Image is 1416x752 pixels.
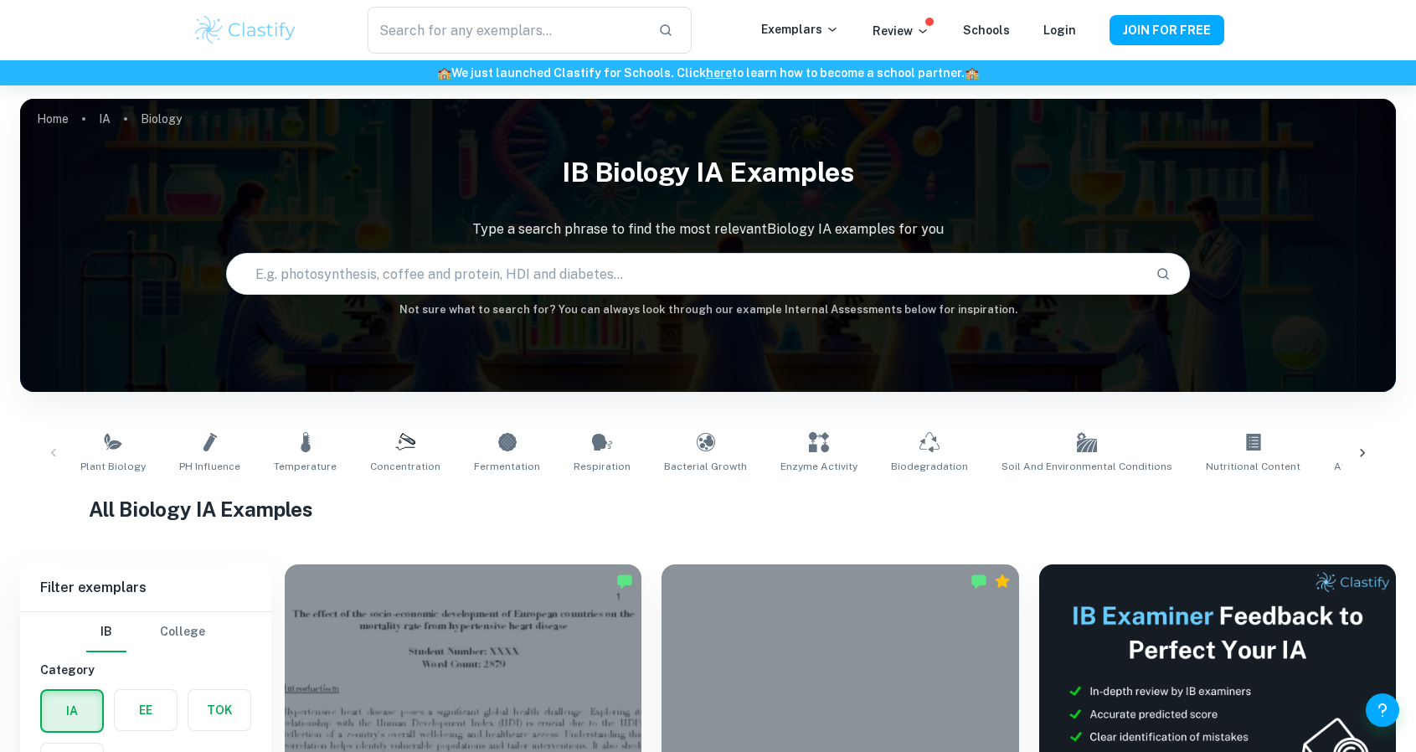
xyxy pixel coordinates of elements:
button: IB [86,612,126,652]
span: Plant Biology [80,459,146,474]
img: Clastify logo [193,13,299,47]
p: Type a search phrase to find the most relevant Biology IA examples for you [20,219,1396,240]
span: Bacterial Growth [664,459,747,474]
button: EE [115,690,177,730]
span: Nutritional Content [1206,459,1300,474]
span: 🏫 [437,66,451,80]
span: Biodegradation [891,459,968,474]
h6: We just launched Clastify for Schools. Click to learn how to become a school partner. [3,64,1413,82]
span: Enzyme Activity [780,459,857,474]
span: Fermentation [474,459,540,474]
h6: Not sure what to search for? You can always look through our example Internal Assessments below f... [20,301,1396,318]
a: Login [1043,23,1076,37]
h6: Category [40,661,251,679]
div: Premium [994,573,1011,590]
button: IA [42,691,102,731]
span: 🏫 [965,66,979,80]
img: Marked [616,573,633,590]
button: Search [1149,260,1177,288]
p: Biology [141,110,182,128]
p: Review [873,22,929,40]
button: TOK [188,690,250,730]
span: Respiration [574,459,631,474]
p: Exemplars [761,20,839,39]
input: Search for any exemplars... [368,7,644,54]
h1: IB Biology IA examples [20,146,1396,199]
h6: Filter exemplars [20,564,271,611]
button: JOIN FOR FREE [1110,15,1224,45]
span: Soil and Environmental Conditions [1001,459,1172,474]
button: College [160,612,205,652]
img: Marked [971,573,987,590]
input: E.g. photosynthesis, coffee and protein, HDI and diabetes... [227,250,1141,297]
a: Schools [963,23,1010,37]
div: Filter type choice [86,612,205,652]
span: pH Influence [179,459,240,474]
a: Home [37,107,69,131]
span: Concentration [370,459,440,474]
button: Help and Feedback [1366,693,1399,727]
span: Temperature [274,459,337,474]
a: IA [99,107,111,131]
a: here [706,66,732,80]
h1: All Biology IA Examples [89,494,1327,524]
